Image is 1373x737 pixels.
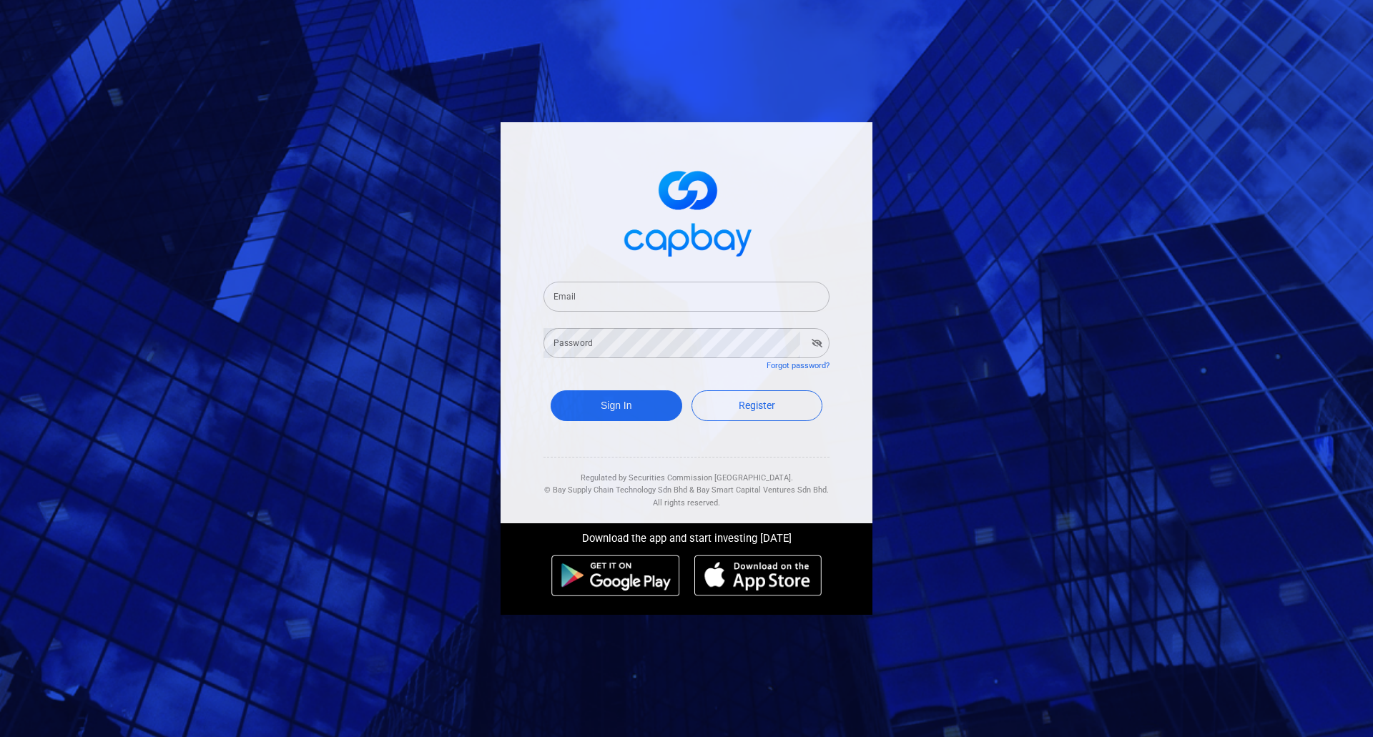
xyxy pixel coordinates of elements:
a: Forgot password? [767,361,830,370]
button: Sign In [551,390,682,421]
div: Download the app and start investing [DATE] [490,523,883,548]
a: Register [692,390,823,421]
span: Bay Smart Capital Ventures Sdn Bhd. [697,485,829,495]
img: android [551,555,680,596]
div: Regulated by Securities Commission [GEOGRAPHIC_DATA]. & All rights reserved. [543,457,830,510]
img: logo [615,158,758,264]
img: ios [694,555,822,596]
span: Register [739,400,775,411]
span: © Bay Supply Chain Technology Sdn Bhd [544,485,687,495]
